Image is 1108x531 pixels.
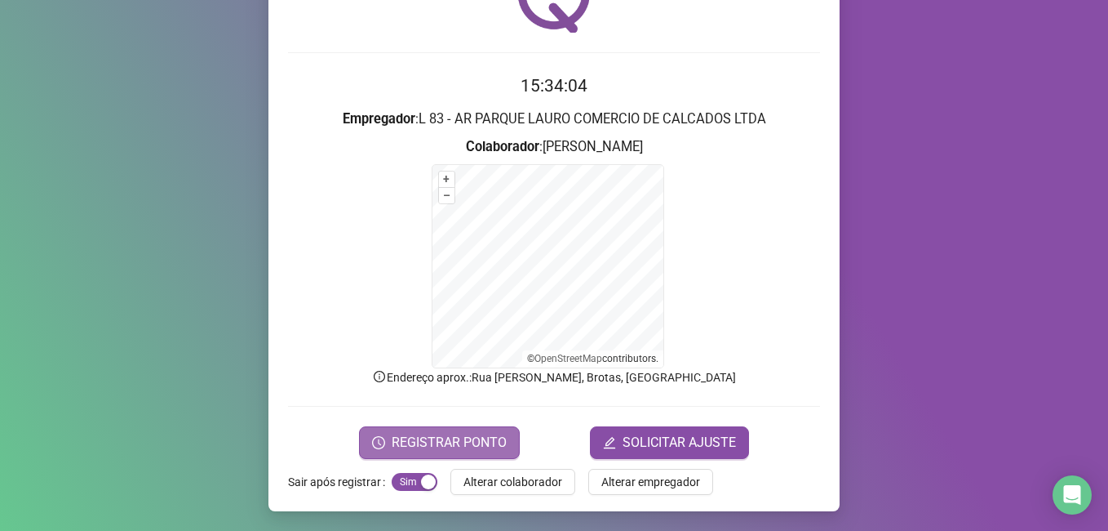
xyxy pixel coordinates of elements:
a: OpenStreetMap [534,353,602,364]
li: © contributors. [527,353,658,364]
h3: : L 83 - AR PARQUE LAURO COMERCIO DE CALCADOS LTDA [288,109,820,130]
span: SOLICITAR AJUSTE [623,433,736,453]
span: REGISTRAR PONTO [392,433,507,453]
time: 15:34:04 [521,76,587,96]
label: Sair após registrar [288,469,392,495]
strong: Colaborador [466,139,539,154]
div: Open Intercom Messenger [1053,475,1092,515]
strong: Empregador [343,111,415,127]
p: Endereço aprox. : Rua [PERSON_NAME], Brotas, [GEOGRAPHIC_DATA] [288,368,820,386]
button: REGISTRAR PONTO [359,426,520,459]
h3: : [PERSON_NAME] [288,136,820,158]
span: edit [603,436,616,449]
span: info-circle [372,369,387,384]
button: editSOLICITAR AJUSTE [590,426,749,459]
button: Alterar colaborador [450,469,575,495]
span: clock-circle [372,436,385,449]
button: Alterar empregador [588,469,713,495]
button: – [439,188,454,203]
span: Alterar colaborador [463,473,562,491]
button: + [439,172,454,187]
span: Alterar empregador [601,473,700,491]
